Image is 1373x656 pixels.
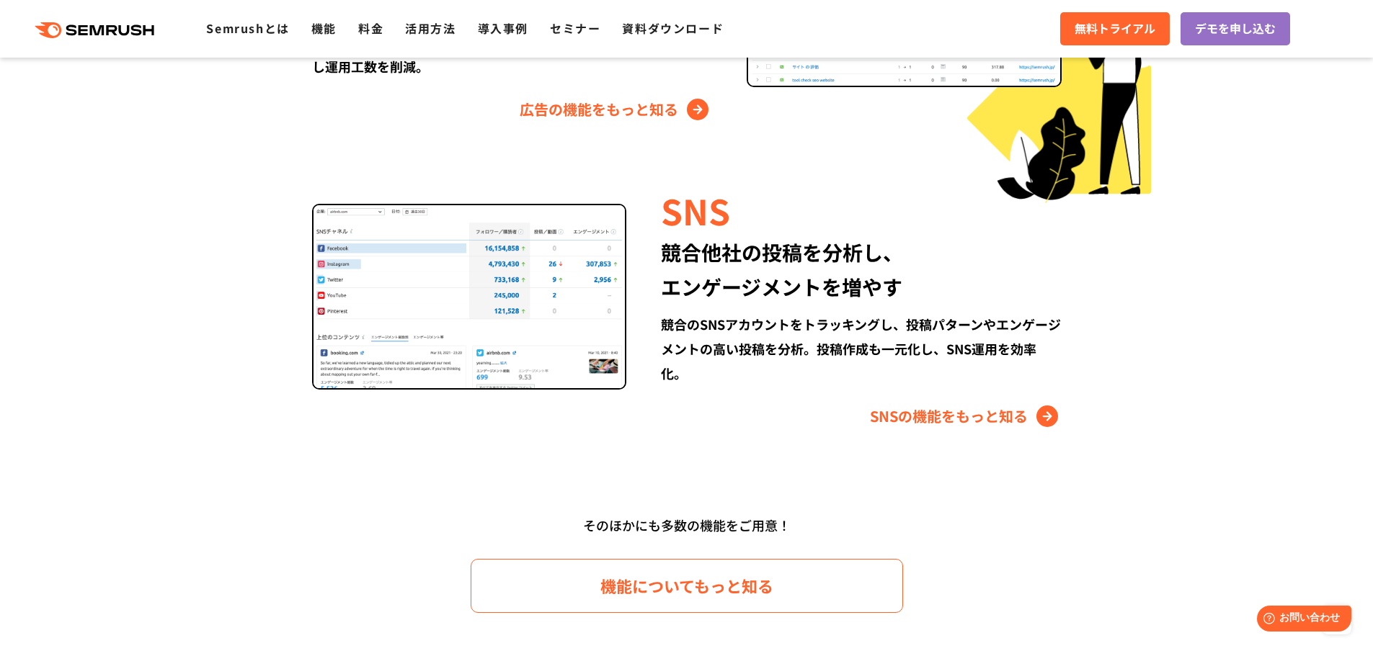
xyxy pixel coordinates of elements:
a: 無料トライアル [1060,12,1170,45]
a: 機能についてもっと知る [471,559,903,613]
div: そのほかにも多数の機能をご用意！ [272,512,1101,539]
iframe: Help widget launcher [1245,600,1357,640]
span: デモを申し込む [1195,19,1276,38]
a: デモを申し込む [1181,12,1290,45]
div: 競合他社の投稿を分析し、 エンゲージメントを増やす [661,235,1061,304]
a: Semrushとは [206,19,289,37]
div: 競合のSNSアカウントをトラッキングし、投稿パターンやエンゲージメントの高い投稿を分析。投稿作成も一元化し、SNS運用を効率化。 [661,312,1061,385]
a: 資料ダウンロード [622,19,724,37]
a: 料金 [358,19,383,37]
a: セミナー [550,19,600,37]
span: 無料トライアル [1075,19,1155,38]
a: 広告の機能をもっと知る [520,98,712,121]
a: SNSの機能をもっと知る [870,405,1062,428]
a: 機能 [311,19,337,37]
div: SNS [661,186,1061,235]
a: 導入事例 [478,19,528,37]
span: 機能についてもっと知る [600,573,773,598]
a: 活用方法 [405,19,456,37]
